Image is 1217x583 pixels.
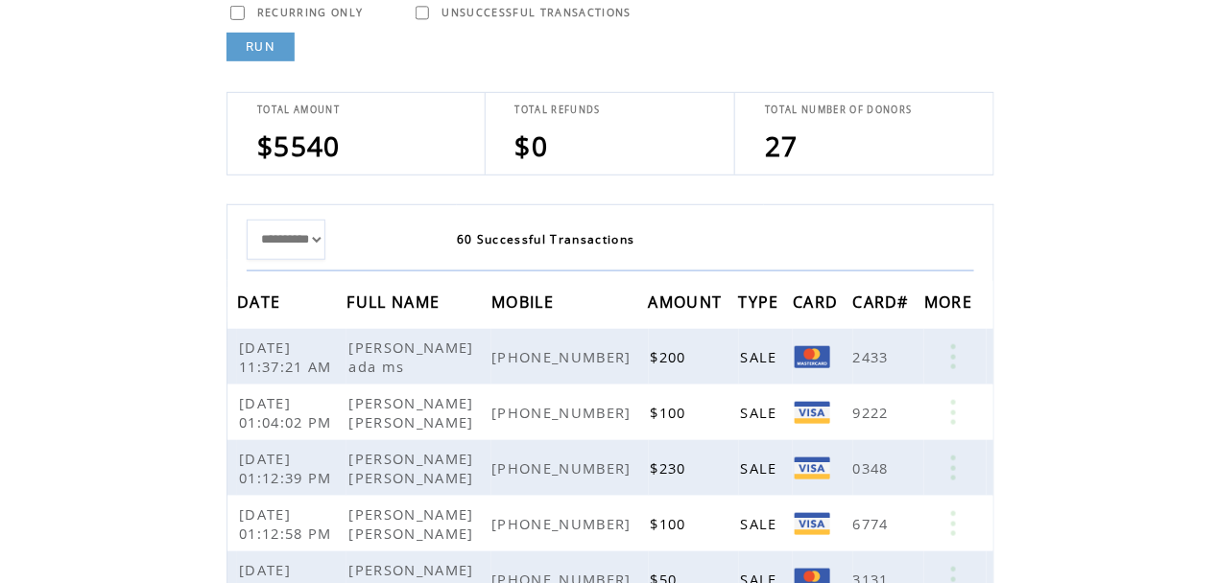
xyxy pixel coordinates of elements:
span: [DATE] 01:12:39 PM [239,449,337,487]
span: 2433 [853,347,894,366]
a: RUN [227,33,295,61]
span: MOBILE [491,287,559,322]
span: 9222 [853,403,894,422]
span: [PERSON_NAME] ada ms [348,338,473,376]
span: 27 [765,128,799,164]
span: SALE [741,458,782,478]
span: [PERSON_NAME] [PERSON_NAME] [348,504,478,543]
span: TOTAL NUMBER OF DONORS [765,104,912,116]
span: $230 [651,458,691,478]
a: CARD# [853,295,915,307]
span: TOTAL REFUNDS [515,104,601,116]
span: $5540 [257,128,341,164]
a: MOBILE [491,295,559,307]
a: TYPE [739,295,784,307]
span: $200 [651,347,691,366]
span: SALE [741,347,782,366]
span: AMOUNT [649,287,728,322]
span: DATE [237,287,285,322]
span: CARD# [853,287,915,322]
img: Mastercard [795,346,830,368]
a: DATE [237,295,285,307]
span: [DATE] 01:04:02 PM [239,393,337,431]
span: TOTAL AMOUNT [257,104,340,116]
a: AMOUNT [649,295,728,307]
img: Visa [795,513,830,535]
span: MORE [924,287,977,322]
span: 0348 [853,458,894,478]
img: Visa [795,457,830,479]
span: $0 [515,128,549,164]
span: $100 [651,514,691,533]
span: [PERSON_NAME] [PERSON_NAME] [348,449,478,487]
a: CARD [793,295,843,307]
span: TYPE [739,287,784,322]
span: CARD [793,287,843,322]
span: [DATE] 11:37:21 AM [239,338,337,376]
a: FULL NAME [346,295,444,307]
span: [PHONE_NUMBER] [491,458,636,478]
span: SALE [741,514,782,533]
span: FULL NAME [346,287,444,322]
img: Visa [795,402,830,424]
span: [PHONE_NUMBER] [491,347,636,366]
span: [DATE] 01:12:58 PM [239,504,337,543]
span: RECURRING ONLY [257,6,364,19]
span: $100 [651,403,691,422]
span: [PHONE_NUMBER] [491,403,636,422]
span: UNSUCCESSFUL TRANSACTIONS [441,6,631,19]
span: 60 Successful Transactions [457,231,635,247]
span: 6774 [853,514,894,533]
span: [PERSON_NAME] [PERSON_NAME] [348,393,478,431]
span: SALE [741,403,782,422]
span: [PHONE_NUMBER] [491,514,636,533]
